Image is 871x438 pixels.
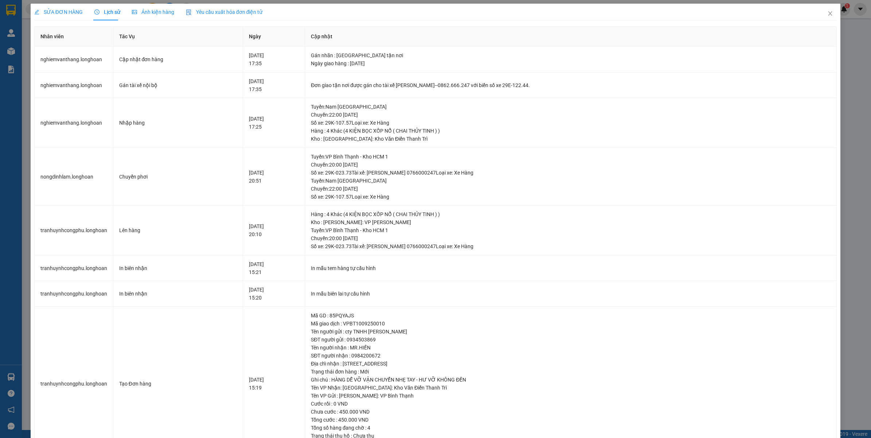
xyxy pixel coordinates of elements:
[311,218,831,226] div: Kho : [PERSON_NAME]: VP [PERSON_NAME]
[35,47,113,73] td: nghiemvanthang.longhoan
[249,260,299,276] div: [DATE] 15:21
[311,210,831,218] div: Hàng : 4 Khác (4 KIỆN BỌC XỐP NỔ ( CHAI THỦY TINH ) )
[311,127,831,135] div: Hàng : 4 Khác (4 KIỆN BỌC XỐP NỔ ( CHAI THỦY TINH ) )
[311,264,831,272] div: In mẫu tem hàng tự cấu hình
[311,392,831,400] div: Tên VP Gửi : [PERSON_NAME]: VP Bình Thạnh
[34,9,83,15] span: SỬA ĐƠN HÀNG
[249,286,299,302] div: [DATE] 15:20
[35,148,113,206] td: nongdinhlam.longhoan
[35,98,113,148] td: nghiemvanthang.longhoan
[132,9,174,15] span: Ảnh kiện hàng
[311,312,831,320] div: Mã GD : 85PQYAJS
[249,77,299,93] div: [DATE] 17:35
[311,81,831,89] div: Đơn giao tận nơi được gán cho tài xế [PERSON_NAME]--0862.666.247 với biển số xe 29E-122.44.
[311,51,831,59] div: Gán nhãn : [GEOGRAPHIC_DATA] tận nơi
[113,27,243,47] th: Tác Vụ
[243,27,305,47] th: Ngày
[249,222,299,238] div: [DATE] 20:10
[311,376,831,384] div: Ghi chú : HÀNG DỄ VỠ VẬN CHUYỂN NHẸ TAY - HƯ VỠ KHÔNG ĐỀN
[119,55,237,63] div: Cập nhật đơn hàng
[311,320,831,328] div: Mã giao dịch : VPBT1009250010
[119,173,237,181] div: Chuyển phơi
[305,27,837,47] th: Cập nhật
[35,206,113,255] td: tranhuynhcongphu.longhoan
[311,59,831,67] div: Ngày giao hàng : [DATE]
[311,416,831,424] div: Tổng cước : 450.000 VND
[35,73,113,98] td: nghiemvanthang.longhoan
[820,4,840,24] button: Close
[311,290,831,298] div: In mẫu biên lai tự cấu hình
[311,424,831,432] div: Tổng số hàng đang chờ : 4
[311,360,831,368] div: Địa chỉ nhận : [STREET_ADDRESS]
[119,226,237,234] div: Lên hàng
[311,103,831,127] div: Tuyến : Nam [GEOGRAPHIC_DATA] Chuyến: 22:00 [DATE] Số xe: 29K-107.57 Loại xe: Xe Hàng
[119,119,237,127] div: Nhập hàng
[119,380,237,388] div: Tạo Đơn hàng
[311,177,831,201] div: Tuyến : Nam [GEOGRAPHIC_DATA] Chuyến: 22:00 [DATE] Số xe: 29K-107.57 Loại xe: Xe Hàng
[311,384,831,392] div: Tên VP Nhận: [GEOGRAPHIC_DATA]: Kho Văn Điển Thanh Trì
[827,11,833,16] span: close
[249,169,299,185] div: [DATE] 20:51
[249,51,299,67] div: [DATE] 17:35
[132,9,137,15] span: picture
[34,9,39,15] span: edit
[35,27,113,47] th: Nhân viên
[311,153,831,177] div: Tuyến : VP Bình Thạnh - Kho HCM 1 Chuyến: 20:00 [DATE] Số xe: 29K-023.73 Tài xế: [PERSON_NAME] 07...
[94,9,99,15] span: clock-circle
[311,336,831,344] div: SĐT người gửi : 0934503869
[35,255,113,281] td: tranhuynhcongphu.longhoan
[311,400,831,408] div: Cước rồi : 0 VND
[311,226,831,250] div: Tuyến : VP Bình Thạnh - Kho HCM 1 Chuyến: 20:00 [DATE] Số xe: 29K-023.73 Tài xế: [PERSON_NAME] 07...
[311,408,831,416] div: Chưa cước : 450.000 VND
[311,135,831,143] div: Kho : [GEOGRAPHIC_DATA]: Kho Văn Điển Thanh Trì
[186,9,192,15] img: icon
[119,264,237,272] div: In biên nhận
[249,376,299,392] div: [DATE] 15:19
[94,9,120,15] span: Lịch sử
[119,290,237,298] div: In biên nhận
[249,115,299,131] div: [DATE] 17:25
[311,328,831,336] div: Tên người gửi : cty TNHH [PERSON_NAME]
[311,344,831,352] div: Tên người nhận : MR.HIỀN
[119,81,237,89] div: Gán tài xế nội bộ
[311,368,831,376] div: Trạng thái đơn hàng : Mới
[186,9,263,15] span: Yêu cầu xuất hóa đơn điện tử
[35,281,113,307] td: tranhuynhcongphu.longhoan
[311,352,831,360] div: SĐT người nhận : 0984200672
